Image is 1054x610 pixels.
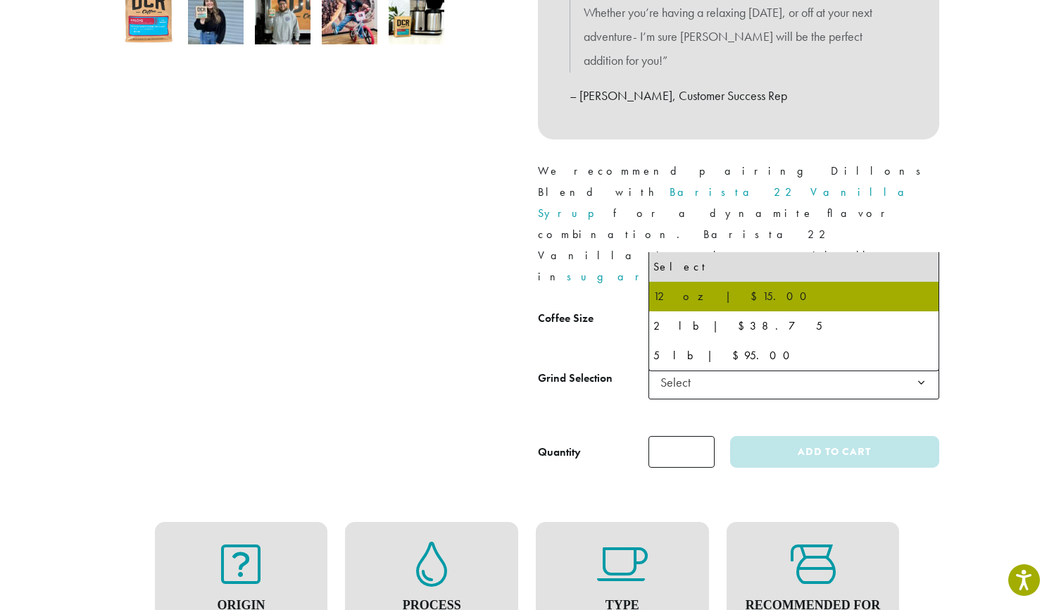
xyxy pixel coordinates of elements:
[567,269,727,284] a: sugar-free
[653,345,934,366] div: 5 lb | $95.00
[655,368,705,396] span: Select
[538,185,915,220] a: Barista 22 Vanilla Syrup
[649,252,939,282] li: Select
[538,309,648,329] label: Coffee Size
[538,368,648,389] label: Grind Selection
[648,365,939,399] span: Select
[584,1,893,72] p: Whether you’re having a relaxing [DATE], or off at your next adventure- I’m sure [PERSON_NAME] wi...
[730,436,939,468] button: Add to cart
[570,84,908,108] p: – [PERSON_NAME], Customer Success Rep
[648,436,715,468] input: Product quantity
[653,316,934,337] div: 2 lb | $38.75
[653,286,934,307] div: 12 oz | $15.00
[538,444,581,461] div: Quantity
[538,161,939,287] p: We recommend pairing Dillons Blend with for a dynamite flavor combination. Barista 22 Vanilla is ...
